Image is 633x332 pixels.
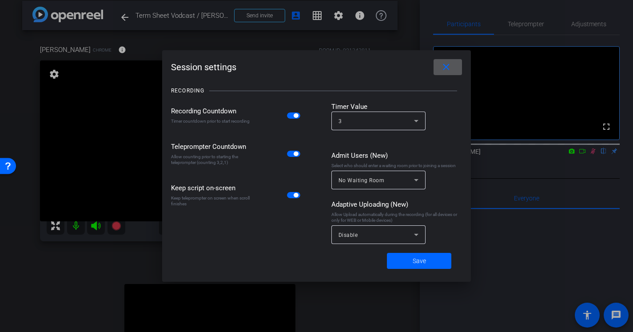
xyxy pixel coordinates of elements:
div: Recording Countdown [171,106,253,116]
div: Admit Users (New) [331,151,462,160]
div: Adaptive Uploading (New) [331,200,462,209]
span: No Waiting Room [338,177,385,184]
button: Save [387,253,451,269]
div: Timer countdown prior to start recording [171,118,253,124]
openreel-title-line: RECORDING [171,80,462,102]
div: Keep teleprompter on screen when scroll finishes [171,195,253,207]
div: Select who should enter a waiting room prior to joining a session [331,163,462,168]
div: Keep script on-screen [171,183,253,193]
div: Timer Value [331,102,462,112]
div: Teleprompter Countdown [171,142,253,152]
span: 3 [338,118,342,124]
div: Allow Upload automatically during the recording (for all devices or only for WEB or Mobile devices) [331,212,462,223]
mat-icon: close [441,62,452,73]
span: Disable [338,232,358,238]
div: Allow counting prior to starting the teleprompter (counting 3,2,1) [171,154,253,165]
div: RECORDING [171,86,204,95]
div: Session settings [171,59,462,75]
span: Save [413,256,426,266]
